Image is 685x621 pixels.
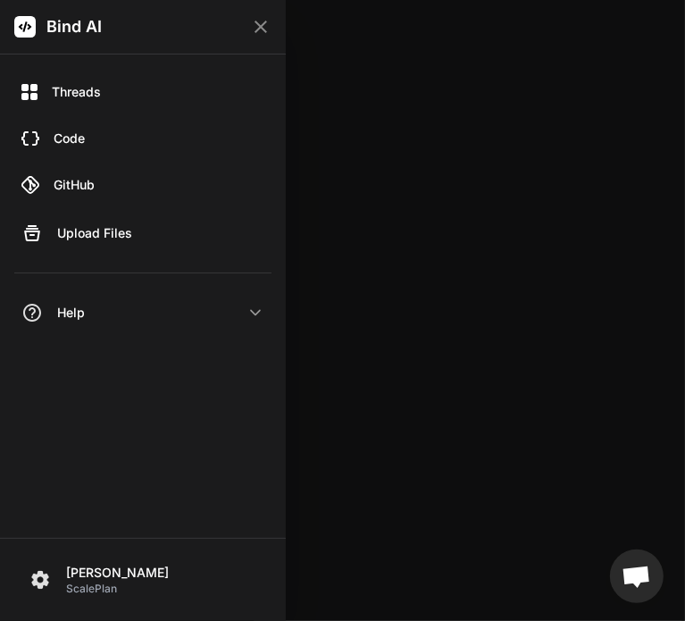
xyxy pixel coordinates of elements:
a: Open chat [610,550,664,603]
img: settings [25,565,55,595]
span: Code [54,130,85,147]
span: Upload Files [57,224,132,242]
span: Threads [52,83,101,101]
p: [PERSON_NAME] [66,564,261,582]
span: GitHub [54,176,95,194]
span: Bind AI [46,14,102,39]
span: Help [57,304,85,322]
p: Scale Plan [66,582,261,596]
